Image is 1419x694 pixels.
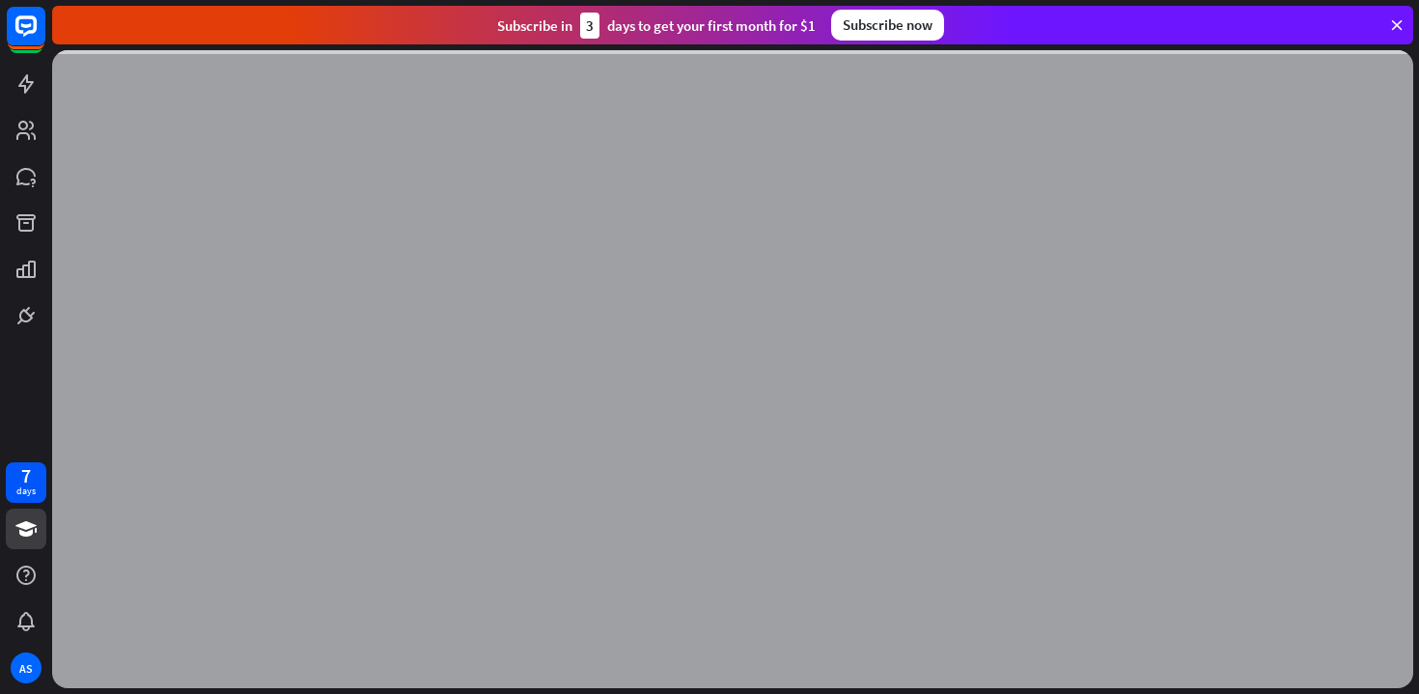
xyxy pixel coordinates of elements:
[11,652,42,683] div: AS
[831,10,944,41] div: Subscribe now
[6,462,46,503] a: 7 days
[497,13,816,39] div: Subscribe in days to get your first month for $1
[580,13,599,39] div: 3
[16,485,36,498] div: days
[21,467,31,485] div: 7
